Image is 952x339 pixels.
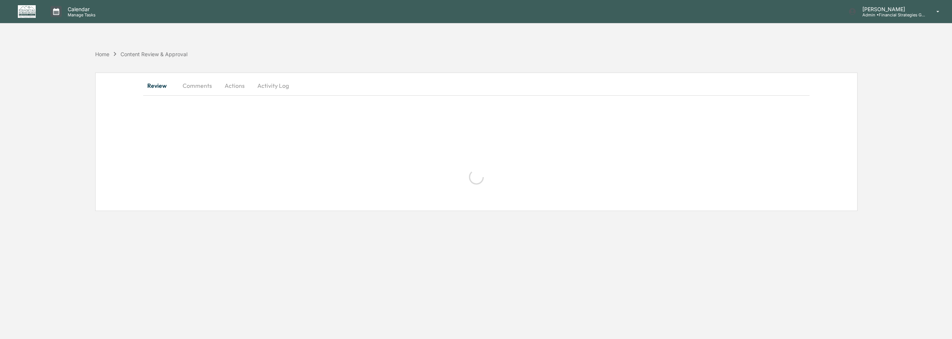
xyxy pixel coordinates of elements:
div: Home [95,51,109,57]
button: Comments [177,77,218,95]
p: Manage Tasks [62,12,99,17]
div: Content Review & Approval [120,51,187,57]
p: [PERSON_NAME] [856,6,926,12]
p: Calendar [62,6,99,12]
button: Activity Log [251,77,295,95]
button: Review [143,77,177,95]
button: Actions [218,77,251,95]
img: logo [18,5,36,18]
p: Admin • Financial Strategies Group (FSG) [856,12,926,17]
div: secondary tabs example [143,77,810,95]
